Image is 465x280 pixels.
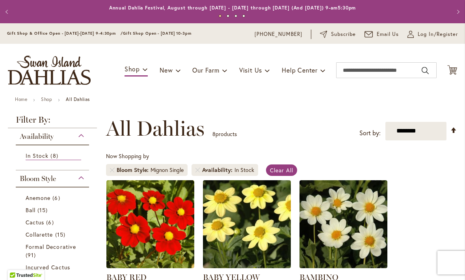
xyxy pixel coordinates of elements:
[117,166,151,174] span: Bloom Style
[299,180,387,268] img: BAMBINO
[106,180,194,268] img: BABY RED
[160,66,173,74] span: New
[46,218,56,226] span: 6
[15,96,27,102] a: Home
[37,206,50,214] span: 15
[20,174,56,183] span: Bloom Style
[202,166,234,174] span: Availability
[192,66,219,74] span: Our Farm
[26,263,70,271] span: Incurved Cactus
[55,230,67,239] span: 15
[26,194,81,202] a: Anemone 6
[26,152,48,159] span: In Stock
[26,243,81,259] a: Formal Decorative 91
[151,166,184,174] div: Mignon Single
[377,30,399,38] span: Email Us
[26,263,81,280] a: Incurved Cactus 3
[26,218,44,226] span: Cactus
[359,126,381,140] label: Sort by:
[242,15,245,17] button: 4 of 4
[212,130,216,138] span: 8
[106,152,149,160] span: Now Shopping by
[203,262,291,270] a: BABY YELLOW
[6,252,28,274] iframe: Launch Accessibility Center
[26,231,53,238] span: Collarette
[106,117,205,140] span: All Dahlias
[50,151,60,160] span: 8
[123,31,192,36] span: Gift Shop Open - [DATE] 10-3pm
[26,230,81,239] a: Collarette 15
[125,65,140,73] span: Shop
[234,166,254,174] div: In Stock
[418,30,458,38] span: Log In/Register
[219,15,221,17] button: 1 of 4
[106,262,194,270] a: BABY RED
[270,166,293,174] span: Clear All
[195,168,200,172] a: Remove Availability In Stock
[320,30,356,38] a: Subscribe
[449,4,465,20] button: Next
[41,96,52,102] a: Shop
[52,194,62,202] span: 6
[282,66,318,74] span: Help Center
[299,262,387,270] a: BAMBINO
[8,116,97,128] strong: Filter By:
[255,30,302,38] a: [PHONE_NUMBER]
[109,5,356,11] a: Annual Dahlia Festival, August through [DATE] - [DATE] through [DATE] (And [DATE]) 9-am5:30pm
[20,132,54,141] span: Availability
[8,56,91,85] a: store logo
[234,15,237,17] button: 3 of 4
[331,30,356,38] span: Subscribe
[212,128,237,140] p: products
[26,251,38,259] span: 91
[407,30,458,38] a: Log In/Register
[365,30,399,38] a: Email Us
[239,66,262,74] span: Visit Us
[26,218,81,226] a: Cactus 6
[26,206,35,214] span: Ball
[66,96,90,102] strong: All Dahlias
[203,180,291,268] img: BABY YELLOW
[7,31,123,36] span: Gift Shop & Office Open - [DATE]-[DATE] 9-4:30pm /
[266,164,297,176] a: Clear All
[110,168,115,172] a: Remove Bloom Style Mignon Single
[26,151,81,160] a: In Stock 8
[26,194,50,202] span: Anemone
[26,206,81,214] a: Ball 15
[26,243,76,250] span: Formal Decorative
[227,15,229,17] button: 2 of 4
